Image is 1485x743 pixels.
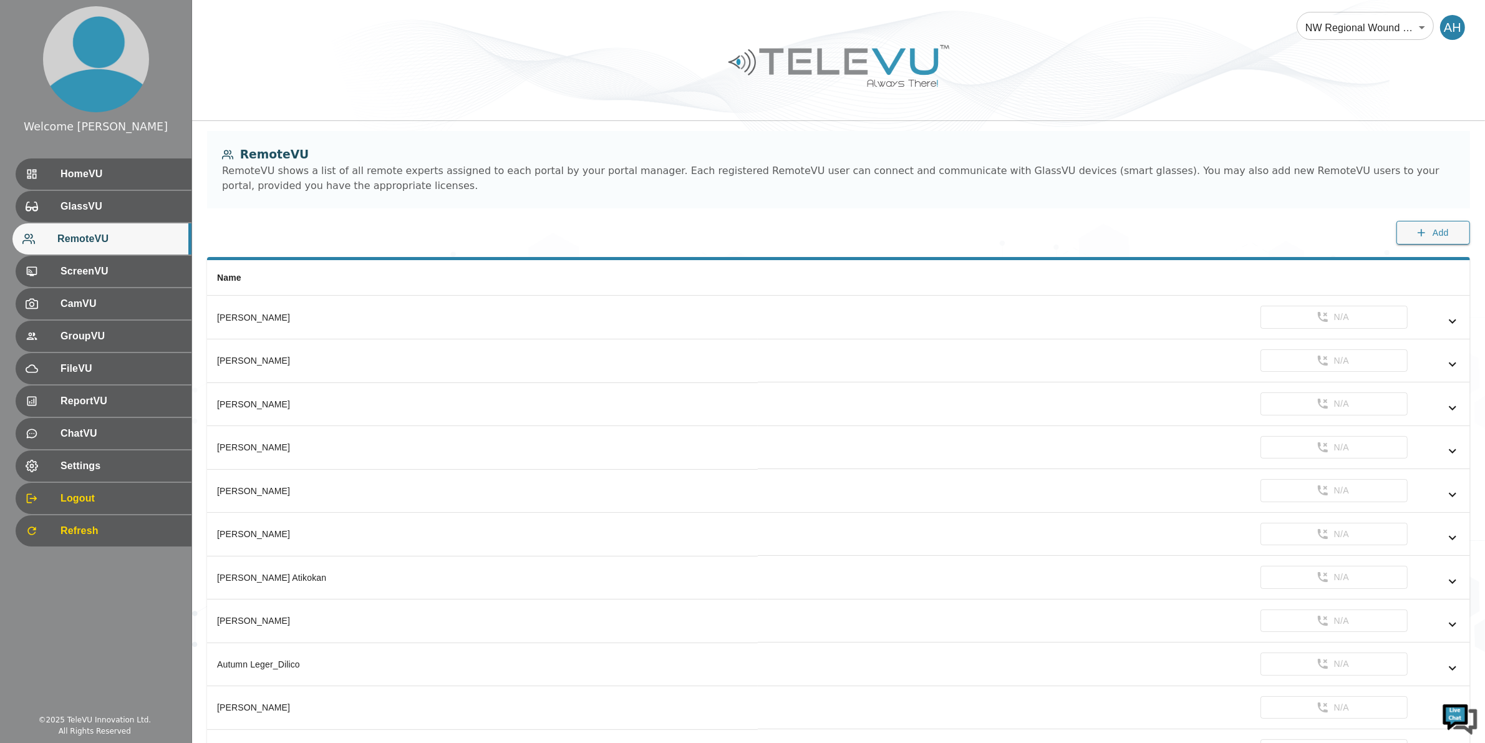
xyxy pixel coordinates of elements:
div: Autumn Leger_Dilico [217,658,748,671]
span: GlassVU [60,199,181,214]
div: NW Regional Wound Care [1297,10,1434,45]
div: [PERSON_NAME] Atikokan [217,571,748,584]
div: [PERSON_NAME] [217,354,748,367]
img: profile.png [43,6,149,112]
div: Chat with us now [65,66,210,82]
div: GlassVU [16,191,191,222]
div: Refresh [16,515,191,546]
div: RemoteVU [222,146,1455,163]
div: RemoteVU [12,223,191,255]
img: Logo [727,40,951,92]
div: GroupVU [16,321,191,352]
div: Logout [16,483,191,514]
div: HomeVU [16,158,191,190]
div: All Rights Reserved [59,726,131,737]
div: [PERSON_NAME] [217,614,748,627]
span: ScreenVU [60,264,181,279]
span: HomeVU [60,167,181,182]
div: ReportVU [16,386,191,417]
span: ReportVU [60,394,181,409]
span: Add [1433,225,1449,241]
span: Settings [60,459,181,473]
div: Settings [16,450,191,482]
span: Name [217,273,241,283]
span: RemoteVU [57,231,181,246]
div: ScreenVU [16,256,191,287]
div: FileVU [16,353,191,384]
span: GroupVU [60,329,181,344]
div: [PERSON_NAME] [217,441,748,454]
div: [PERSON_NAME] [217,485,748,497]
button: Add [1396,221,1470,245]
img: d_736959983_company_1615157101543_736959983 [21,58,52,89]
img: Chat Widget [1441,699,1479,737]
div: [PERSON_NAME] [217,701,748,714]
div: Minimize live chat window [205,6,235,36]
div: CamVU [16,288,191,319]
span: Logout [60,491,181,506]
div: RemoteVU shows a list of all remote experts assigned to each portal by your portal manager. Each ... [222,163,1455,193]
span: FileVU [60,361,181,376]
div: [PERSON_NAME] [217,311,748,324]
div: Welcome [PERSON_NAME] [24,119,168,135]
div: © 2025 TeleVU Innovation Ltd. [38,714,151,726]
span: ChatVU [60,426,181,441]
span: Refresh [60,523,181,538]
div: ChatVU [16,418,191,449]
span: We're online! [72,157,172,283]
div: [PERSON_NAME] [217,528,748,540]
div: [PERSON_NAME] [217,398,748,410]
div: AH [1440,15,1465,40]
span: CamVU [60,296,181,311]
textarea: Type your message and hit 'Enter' [6,341,238,384]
